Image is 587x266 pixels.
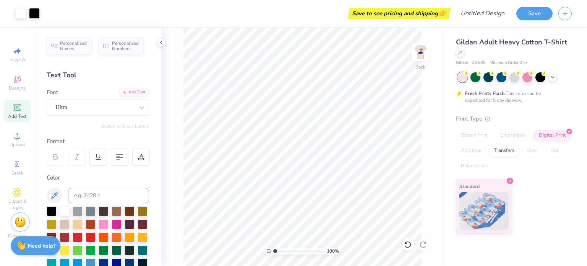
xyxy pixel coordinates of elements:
div: Applique [456,145,486,157]
div: This color can be expedited for 5 day delivery. [465,90,559,104]
span: Decorate [8,233,26,239]
div: Format [47,137,150,146]
div: Foil [545,145,563,157]
div: Vinyl [522,145,543,157]
span: Gildan Adult Heavy Cotton T-Shirt [456,38,567,47]
span: Greek [11,170,23,176]
div: Color [47,173,149,182]
div: Save to see pricing and shipping [350,8,449,19]
div: Embroidery [495,130,532,141]
strong: Fresh Prints Flash: [465,90,506,96]
strong: Need help? [28,242,55,250]
span: Add Text [8,113,26,119]
img: Back [413,44,428,60]
span: Upload [10,142,25,148]
div: Screen Print [456,130,493,141]
label: Font [47,88,58,97]
span: Personalized Names [60,41,87,51]
div: Add Font [119,88,149,97]
span: Personalized Numbers [112,41,139,51]
span: # G500 [472,60,486,66]
input: e.g. 7428 c [68,188,149,203]
span: Designs [9,85,26,91]
span: Clipart & logos [4,198,31,211]
div: Digital Print [534,130,571,141]
div: Back [415,64,425,70]
button: Save [516,7,553,20]
div: Print Type [456,114,572,123]
span: Minimum Order: 24 + [490,60,528,66]
span: 👉 [438,8,446,18]
img: Standard [459,192,509,230]
input: Untitled Design [454,6,511,21]
div: Text Tool [47,70,149,80]
div: Transfers [489,145,519,157]
span: 100 % [327,248,339,255]
button: Switch to Greek Letters [101,123,149,129]
span: Standard [459,182,480,190]
span: Image AI [8,57,26,63]
div: Rhinestones [456,160,493,172]
span: Gildan [456,60,468,66]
